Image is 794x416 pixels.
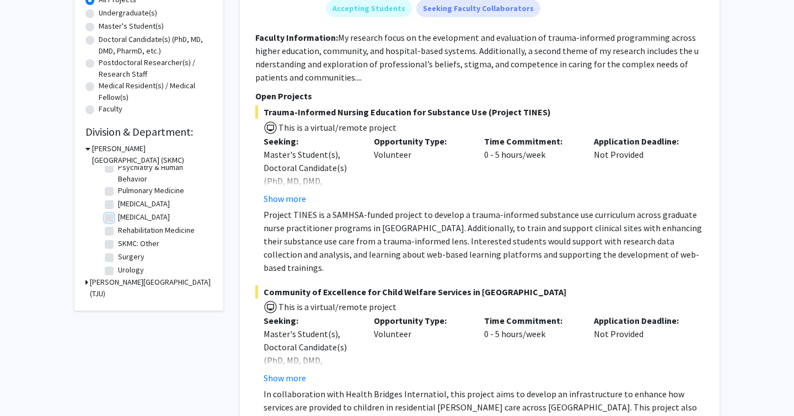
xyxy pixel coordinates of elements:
[90,276,212,300] h3: [PERSON_NAME][GEOGRAPHIC_DATA] (TJU)
[92,143,212,166] h3: [PERSON_NAME][GEOGRAPHIC_DATA] (SKMC)
[366,314,476,385] div: Volunteer
[118,198,170,210] label: [MEDICAL_DATA]
[255,32,338,43] b: Faculty Information:
[8,366,47,408] iframe: Chat
[594,135,688,148] p: Application Deadline:
[118,162,210,185] label: Psychiatry & Human Behavior
[255,32,699,83] fg-read-more: My research focus on the evelopment and evaluation of trauma-informed programming across higher e...
[277,122,396,133] span: This is a virtual/remote project
[374,314,468,327] p: Opportunity Type:
[118,185,184,196] label: Pulmonary Medicine
[118,225,195,236] label: Rehabilitation Medicine
[99,34,212,57] label: Doctoral Candidate(s) (PhD, MD, DMD, PharmD, etc.)
[374,135,468,148] p: Opportunity Type:
[476,314,586,385] div: 0 - 5 hours/week
[85,125,212,138] h2: Division & Department:
[264,208,704,274] p: Project TINES is a SAMHSA-funded project to develop a trauma-informed substance use curriculum ac...
[484,135,578,148] p: Time Commitment:
[99,7,157,19] label: Undergraduate(s)
[484,314,578,327] p: Time Commitment:
[264,148,357,201] div: Master's Student(s), Doctoral Candidate(s) (PhD, MD, DMD, PharmD, etc.)
[118,264,144,276] label: Urology
[99,57,212,80] label: Postdoctoral Researcher(s) / Research Staff
[476,135,586,205] div: 0 - 5 hours/week
[264,371,306,385] button: Show more
[264,314,357,327] p: Seeking:
[118,211,170,223] label: [MEDICAL_DATA]
[99,80,212,103] label: Medical Resident(s) / Medical Fellow(s)
[586,135,696,205] div: Not Provided
[255,89,704,103] p: Open Projects
[255,105,704,119] span: Trauma-Informed Nursing Education for Substance Use (Project TINES)
[99,20,164,32] label: Master's Student(s)
[99,103,122,115] label: Faculty
[255,285,704,298] span: Community of Excellence for Child Welfare Services in [GEOGRAPHIC_DATA]
[118,238,159,249] label: SKMC: Other
[118,251,144,263] label: Surgery
[264,192,306,205] button: Show more
[264,135,357,148] p: Seeking:
[586,314,696,385] div: Not Provided
[594,314,688,327] p: Application Deadline:
[366,135,476,205] div: Volunteer
[277,301,396,312] span: This is a virtual/remote project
